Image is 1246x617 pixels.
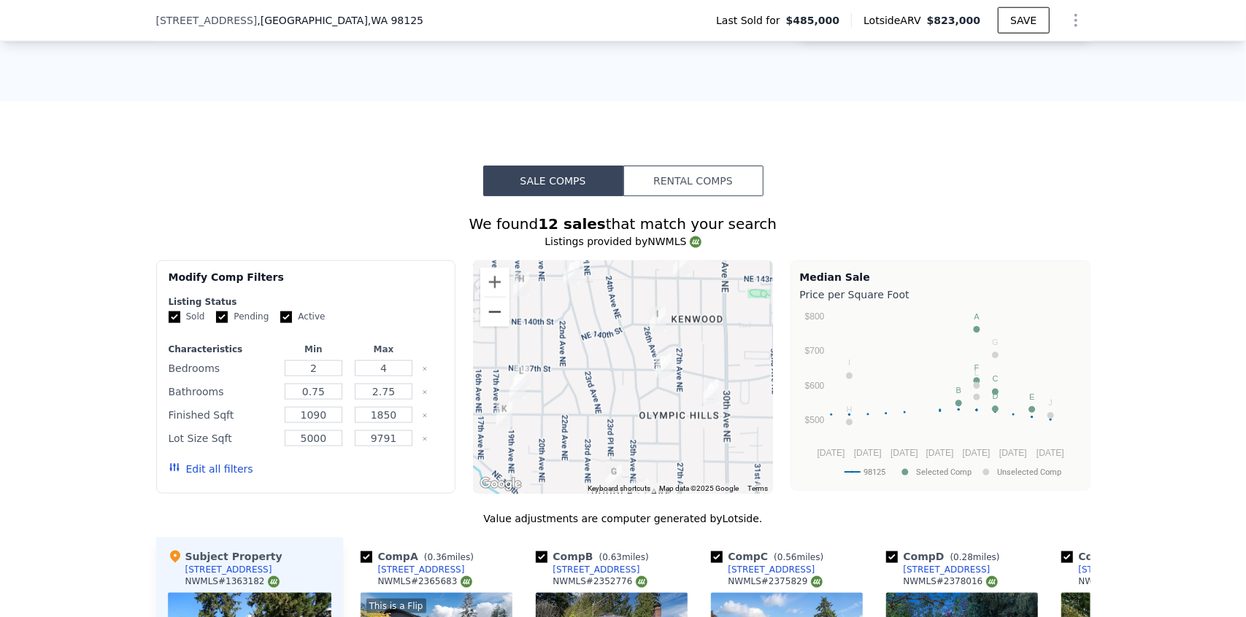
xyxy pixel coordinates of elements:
[280,311,292,323] input: Active
[804,312,824,322] text: $800
[992,392,998,400] text: D
[817,448,845,458] text: [DATE]
[507,358,535,395] div: 1734 NE 136th St
[728,564,815,575] div: [STREET_ADDRESS]
[378,575,472,588] div: NWMLS # 2365683
[974,364,979,373] text: F
[156,234,1091,249] div: Listings provided by NWMLS
[636,576,647,588] img: NWMLS Logo
[916,467,972,477] text: Selected Comp
[716,13,786,28] span: Last Sold for
[627,473,655,510] div: 2508 NE 130th St
[886,564,991,575] a: [STREET_ADDRESS]
[992,375,998,384] text: C
[588,484,651,494] button: Keyboard shortcuts
[361,549,480,564] div: Comp A
[507,266,535,303] div: 14034 19th Ave NE
[168,549,282,564] div: Subject Property
[600,459,628,495] div: 13026 23rd Pl NE
[536,549,655,564] div: Comp B
[811,576,823,588] img: NWMLS Logo
[644,301,672,338] div: 2615 NE 140th St
[428,552,447,562] span: 0.36
[927,15,981,26] span: $823,000
[169,270,444,296] div: Modify Comp Filters
[728,575,823,588] div: NWMLS # 2375829
[281,344,345,355] div: Min
[904,564,991,575] div: [STREET_ADDRESS]
[169,358,276,379] div: Bedrooms
[216,311,228,323] input: Pending
[974,380,980,389] text: K
[997,467,1061,477] text: Unselected Comp
[268,576,280,588] img: NWMLS Logo
[999,448,1027,458] text: [DATE]
[650,347,677,384] div: 2607 NE 137th St
[169,311,205,323] label: Sold
[422,366,428,372] button: Clear
[690,236,701,248] img: NWMLS Logo
[366,599,426,613] div: This is a Flip
[777,552,797,562] span: 0.56
[169,405,276,425] div: Finished Sqft
[800,270,1081,284] div: Median Sale
[804,346,824,357] text: $700
[257,13,423,28] span: , [GEOGRAPHIC_DATA]
[422,436,428,442] button: Clear
[800,305,1081,487] svg: A chart.
[553,564,640,575] div: [STREET_ADDRESS]
[748,484,769,492] a: Terms (opens in new tab)
[886,549,1006,564] div: Comp D
[169,381,276,402] div: Bathrooms
[1061,6,1091,35] button: Show Options
[804,416,824,426] text: $500
[1048,398,1053,407] text: J
[711,549,830,564] div: Comp C
[422,389,428,395] button: Clear
[361,564,465,575] a: [STREET_ADDRESS]
[480,298,509,327] button: Zoom out
[602,552,622,562] span: 0.63
[800,284,1081,305] div: Price per Square Foot
[786,13,840,28] span: $485,000
[697,373,725,410] div: 13522 28th Ave NE
[986,576,998,588] img: NWMLS Logo
[169,296,444,308] div: Listing Status
[904,575,998,588] div: NWMLS # 2378016
[846,405,852,414] text: H
[864,13,926,28] span: Lotside ARV
[667,246,695,282] div: 2704 NE 143rd St
[1029,392,1034,401] text: E
[992,338,999,346] text: G
[169,428,276,449] div: Lot Size Sqft
[378,564,465,575] div: [STREET_ADDRESS]
[216,311,269,323] label: Pending
[1037,448,1064,458] text: [DATE]
[477,475,525,494] img: Google
[156,214,1091,234] div: We found that match your search
[998,7,1049,34] button: SAVE
[926,448,953,458] text: [DATE]
[422,413,428,419] button: Clear
[1079,575,1173,588] div: NWMLS # 2401312
[974,368,979,377] text: L
[848,359,850,368] text: I
[483,166,623,196] button: Sale Comps
[711,564,815,575] a: [STREET_ADDRESS]
[945,552,1006,562] span: ( miles)
[169,344,276,355] div: Characteristics
[185,575,280,588] div: NWMLS # 1363182
[660,484,739,492] span: Map data ©2025 Google
[368,15,423,26] span: , WA 98125
[169,311,180,323] input: Sold
[352,344,416,355] div: Max
[1079,564,1166,575] div: [STREET_ADDRESS]
[593,552,655,562] span: ( miles)
[169,462,253,476] button: Edit all filters
[1061,564,1166,575] a: [STREET_ADDRESS]
[504,368,531,405] div: 1727 NE 136th St
[953,552,973,562] span: 0.28
[536,564,640,575] a: [STREET_ADDRESS]
[1061,549,1174,564] div: Comp E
